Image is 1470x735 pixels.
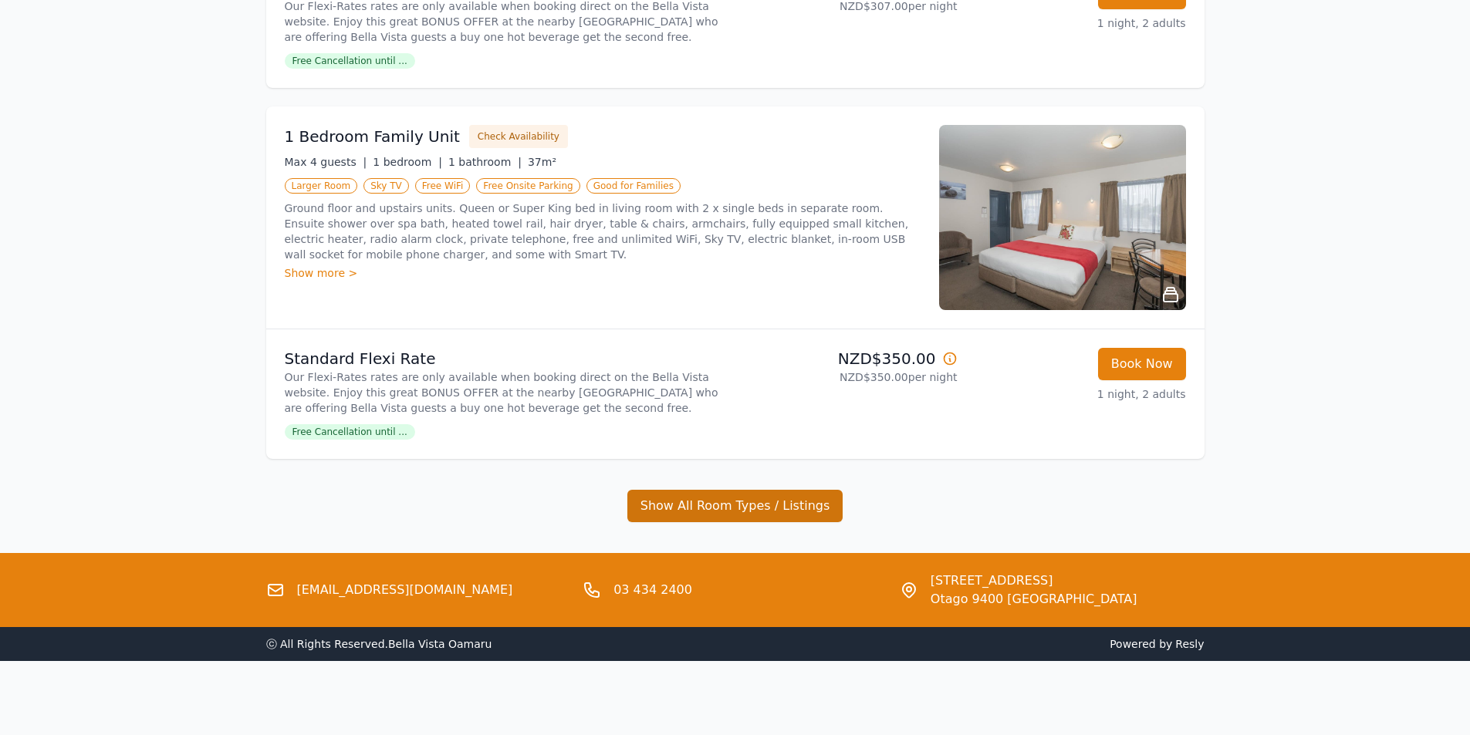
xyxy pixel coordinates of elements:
[970,386,1186,402] p: 1 night, 2 adults
[627,490,843,522] button: Show All Room Types / Listings
[931,571,1137,590] span: [STREET_ADDRESS]
[285,265,921,281] div: Show more >
[448,156,522,168] span: 1 bathroom |
[469,125,568,148] button: Check Availability
[297,581,513,599] a: [EMAIL_ADDRESS][DOMAIN_NAME]
[285,369,729,416] p: Our Flexi-Rates rates are only available when booking direct on the Bella Vista website. Enjoy th...
[285,178,358,194] span: Larger Room
[363,178,409,194] span: Sky TV
[266,638,492,650] span: ⓒ All Rights Reserved. Bella Vista Oamaru
[528,156,556,168] span: 37m²
[742,369,958,385] p: NZD$350.00 per night
[613,581,692,599] a: 03 434 2400
[415,178,471,194] span: Free WiFi
[970,15,1186,31] p: 1 night, 2 adults
[931,590,1137,609] span: Otago 9400 [GEOGRAPHIC_DATA]
[285,424,415,440] span: Free Cancellation until ...
[373,156,442,168] span: 1 bedroom |
[742,636,1205,652] span: Powered by
[1098,348,1186,380] button: Book Now
[476,178,580,194] span: Free Onsite Parking
[742,348,958,369] p: NZD$350.00
[285,201,921,262] p: Ground floor and upstairs units. Queen or Super King bed in living room with 2 x single beds in s...
[586,178,681,194] span: Good for Families
[285,156,367,168] span: Max 4 guests |
[285,53,415,69] span: Free Cancellation until ...
[1175,638,1204,650] a: Resly
[285,126,460,147] h3: 1 Bedroom Family Unit
[285,348,729,369] p: Standard Flexi Rate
